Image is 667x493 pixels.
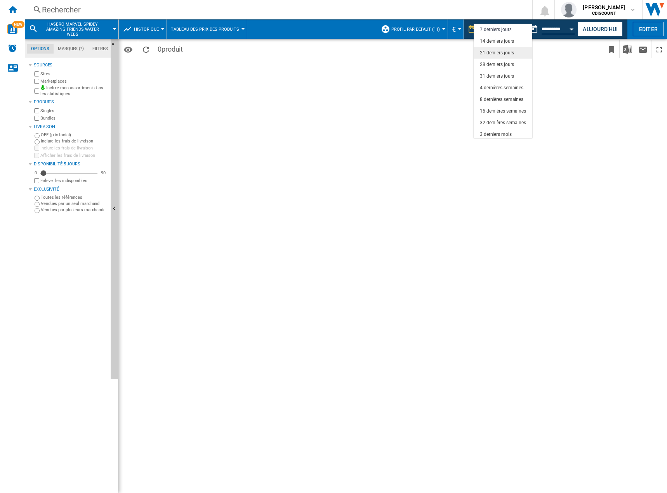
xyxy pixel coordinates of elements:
div: 21 derniers jours [480,50,514,56]
div: 3 derniers mois [480,131,512,138]
div: 7 derniers jours [480,26,511,33]
div: 14 derniers jours [480,38,514,45]
div: 4 dernières semaines [480,85,523,91]
div: 28 derniers jours [480,61,514,68]
div: 32 dernières semaines [480,120,526,126]
div: 31 derniers jours [480,73,514,80]
div: 16 dernières semaines [480,108,526,115]
div: 8 dernières semaines [480,96,523,103]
